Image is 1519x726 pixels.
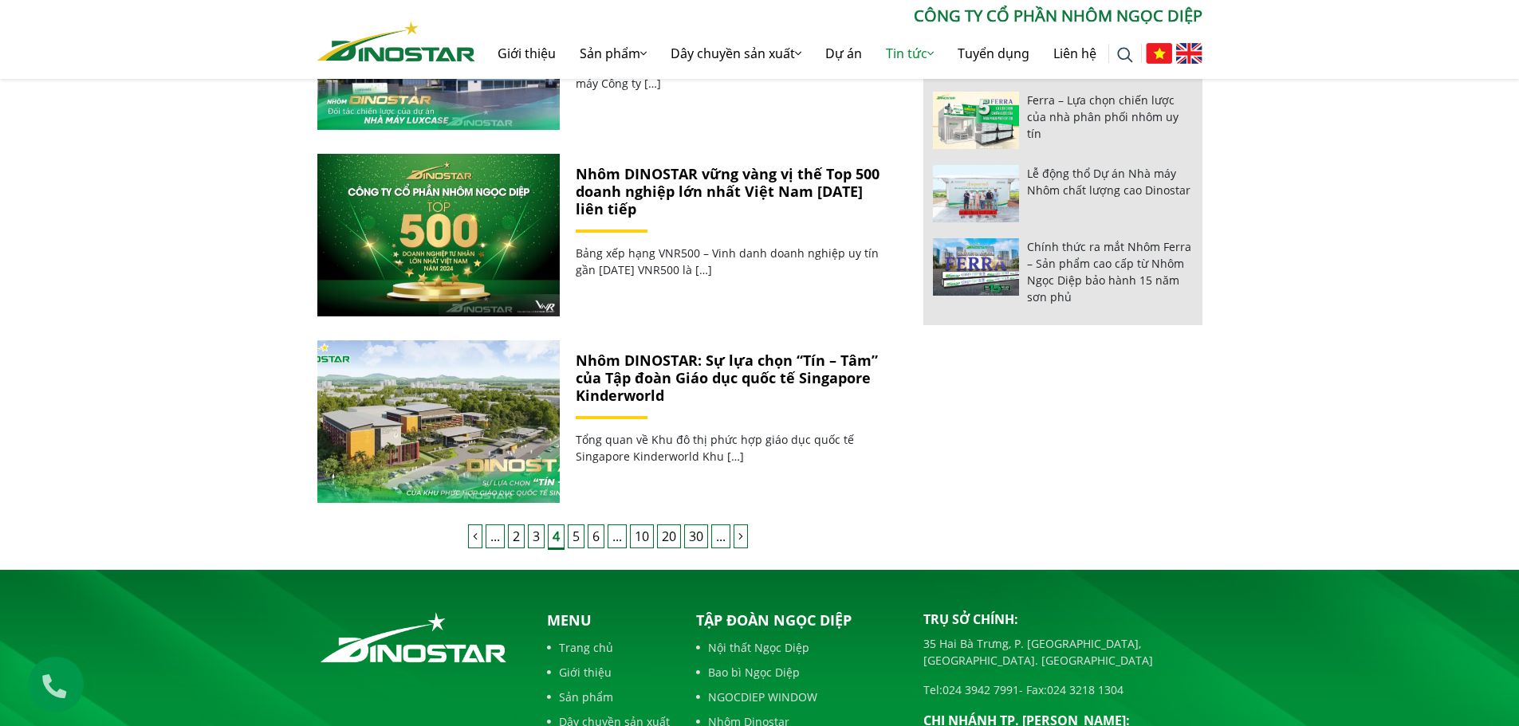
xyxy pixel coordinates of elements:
span: 4 [548,524,565,550]
p: Bảng xếp hạng VNR500 – Vinh danh doanh nghiệp uy tín gần [DATE] VNR500 là […] [576,245,883,278]
a: NGOCDIEP WINDOW [696,689,899,705]
p: 35 Hai Bà Trưng, P. [GEOGRAPHIC_DATA], [GEOGRAPHIC_DATA]. [GEOGRAPHIC_DATA] [923,635,1202,669]
p: Menu [547,610,670,631]
a: Nhôm DINOSTAR vững vàng vị thế Top 500 doanh nghiệp lớn nhất Việt Nam [DATE] liên tiếp [576,164,880,218]
span: ... [711,524,730,548]
span: ... [608,524,627,548]
a: Nhôm DINOSTAR: Sự lựa chọn “Tín – Tâm” của Tập đoàn Giáo dục quốc tế Singapore Kinderworld [317,340,560,503]
a: Trang trước [468,524,482,548]
a: 024 3942 7991 [942,682,1019,697]
a: 3 [528,524,545,548]
img: search [1117,47,1133,63]
a: Nội thất Ngọc Diệp [696,639,899,656]
img: logo_footer [317,610,510,665]
p: Trụ sở chính: [923,610,1202,629]
a: 6 [588,524,604,548]
a: Giới thiệu [486,28,568,79]
a: Trang sau [734,524,748,548]
a: 5 [568,524,584,548]
p: CÔNG TY CỔ PHẦN NHÔM NGỌC DIỆP [475,4,1202,28]
a: Liên hệ [1041,28,1108,79]
a: Ferra – Lựa chọn chiến lược của nhà phân phối nhôm uy tín [1027,92,1179,141]
a: 10 [630,524,654,548]
a: Tin tức [874,28,946,79]
img: Tiếng Việt [1146,43,1172,64]
a: Dây chuyền sản xuất [659,28,813,79]
p: Tập đoàn Ngọc Diệp [696,610,899,631]
a: Sản phẩm [568,28,659,79]
a: 2 [508,524,525,548]
img: Nhôm Dinostar [317,22,475,61]
a: Nhôm DINOSTAR: Sự lựa chọn “Tín – Tâm” của Tập đoàn Giáo dục quốc tế Singapore Kinderworld [576,351,878,404]
a: Giới thiệu [547,664,670,681]
img: Nhôm DINOSTAR vững vàng vị thế Top 500 doanh nghiệp lớn nhất Việt Nam 3 năm liên tiếp [317,154,559,316]
img: Ferra – Lựa chọn chiến lược của nhà phân phối nhôm uy tín [933,92,1020,149]
a: Nhôm DINOSTAR vững vàng vị thế Top 500 doanh nghiệp lớn nhất Việt Nam 3 năm liên tiếp [317,154,560,316]
span: ... [486,524,505,548]
a: Tuyển dụng [946,28,1041,79]
a: Sản phẩm [547,689,670,705]
img: Chính thức ra mắt Nhôm Ferra – Sản phẩm cao cấp từ Nhôm Ngọc Diệp bảo hành 15 năm sơn phủ [933,238,1020,296]
p: Tel: - Fax: [923,681,1202,698]
p: Tổng quan về Khu đô thị phức hợp giáo dục quốc tế Singapore Kinderworld Khu […] [576,431,883,465]
a: Bao bì Ngọc Diệp [696,664,899,681]
a: 024 3218 1304 [1047,682,1124,697]
img: Nhôm DINOSTAR: Sự lựa chọn “Tín – Tâm” của Tập đoàn Giáo dục quốc tế Singapore Kinderworld [317,340,559,503]
img: Lễ động thổ Dự án Nhà máy Nhôm chất lượng cao Dinostar [933,165,1020,222]
a: Trang chủ [547,639,670,656]
a: Chính thức ra mắt Nhôm Ferra – Sản phẩm cao cấp từ Nhôm Ngọc Diệp bảo hành 15 năm sơn phủ [1027,239,1191,304]
a: Lễ động thổ Dự án Nhà máy Nhôm chất lượng cao Dinostar [1027,166,1190,198]
a: Dự án [813,28,874,79]
a: 20 [657,524,681,548]
img: English [1176,43,1202,64]
a: 30 [684,524,708,548]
